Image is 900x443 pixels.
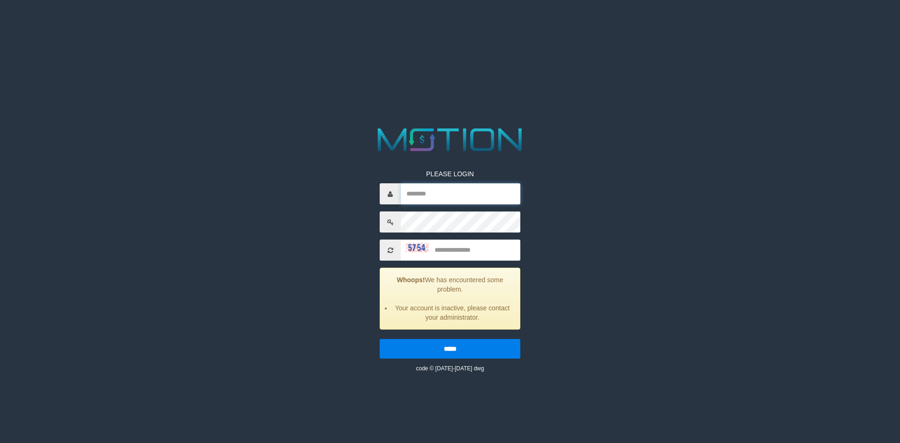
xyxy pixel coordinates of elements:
[380,268,520,330] div: We has encountered some problem.
[397,276,425,284] strong: Whoops!
[380,169,520,179] p: PLEASE LOGIN
[416,365,484,372] small: code © [DATE]-[DATE] dwg
[392,303,513,322] li: Your account is inactive, please contact your administrator.
[405,243,429,252] img: captcha
[371,124,529,155] img: MOTION_logo.png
